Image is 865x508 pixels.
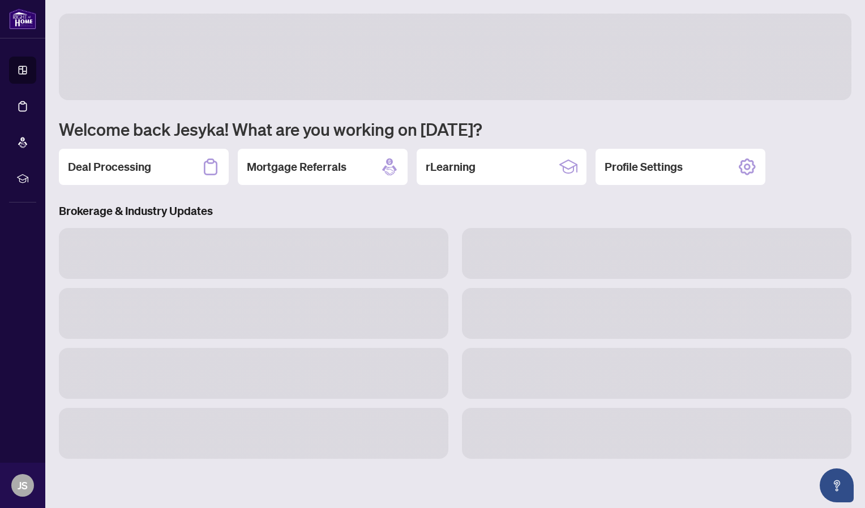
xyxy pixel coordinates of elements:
h2: Profile Settings [605,159,683,175]
h2: Mortgage Referrals [247,159,346,175]
img: logo [9,8,36,29]
h3: Brokerage & Industry Updates [59,203,851,219]
button: Open asap [820,468,854,502]
h1: Welcome back Jesyka! What are you working on [DATE]? [59,118,851,140]
h2: Deal Processing [68,159,151,175]
h2: rLearning [426,159,476,175]
span: JS [18,477,28,493]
